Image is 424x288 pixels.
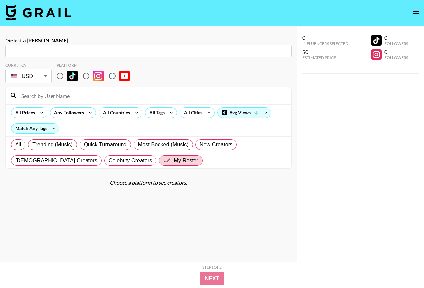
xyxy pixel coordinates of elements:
[15,141,21,149] span: All
[302,34,348,41] div: 0
[84,141,127,149] span: Quick Turnaround
[32,141,73,149] span: Trending (Music)
[5,37,292,44] label: Select a [PERSON_NAME]
[409,7,423,20] button: open drawer
[302,41,348,46] div: Influencers Selected
[200,272,225,285] button: Next
[119,71,130,81] img: YouTube
[384,49,408,55] div: 0
[5,179,292,186] div: Choose a platform to see creators.
[5,5,71,20] img: Grail Talent
[218,108,271,118] div: Avg Views
[11,124,59,133] div: Match Any Tags
[174,157,198,164] span: My Roster
[7,70,50,82] div: USD
[138,141,189,149] span: Most Booked (Music)
[11,108,36,118] div: All Prices
[145,108,166,118] div: All Tags
[384,55,408,60] div: Followers
[18,90,287,101] input: Search by User Name
[57,63,135,68] div: Platform
[180,108,204,118] div: All Cities
[109,157,152,164] span: Celebrity Creators
[50,108,85,118] div: Any Followers
[384,34,408,41] div: 0
[99,108,131,118] div: All Countries
[67,71,78,81] img: TikTok
[202,265,222,270] div: Step 1 of 2
[384,41,408,46] div: Followers
[302,55,348,60] div: Estimated Price
[5,63,52,68] div: Currency
[302,49,348,55] div: $0
[200,141,233,149] span: New Creators
[15,157,97,164] span: [DEMOGRAPHIC_DATA] Creators
[93,71,104,81] img: Instagram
